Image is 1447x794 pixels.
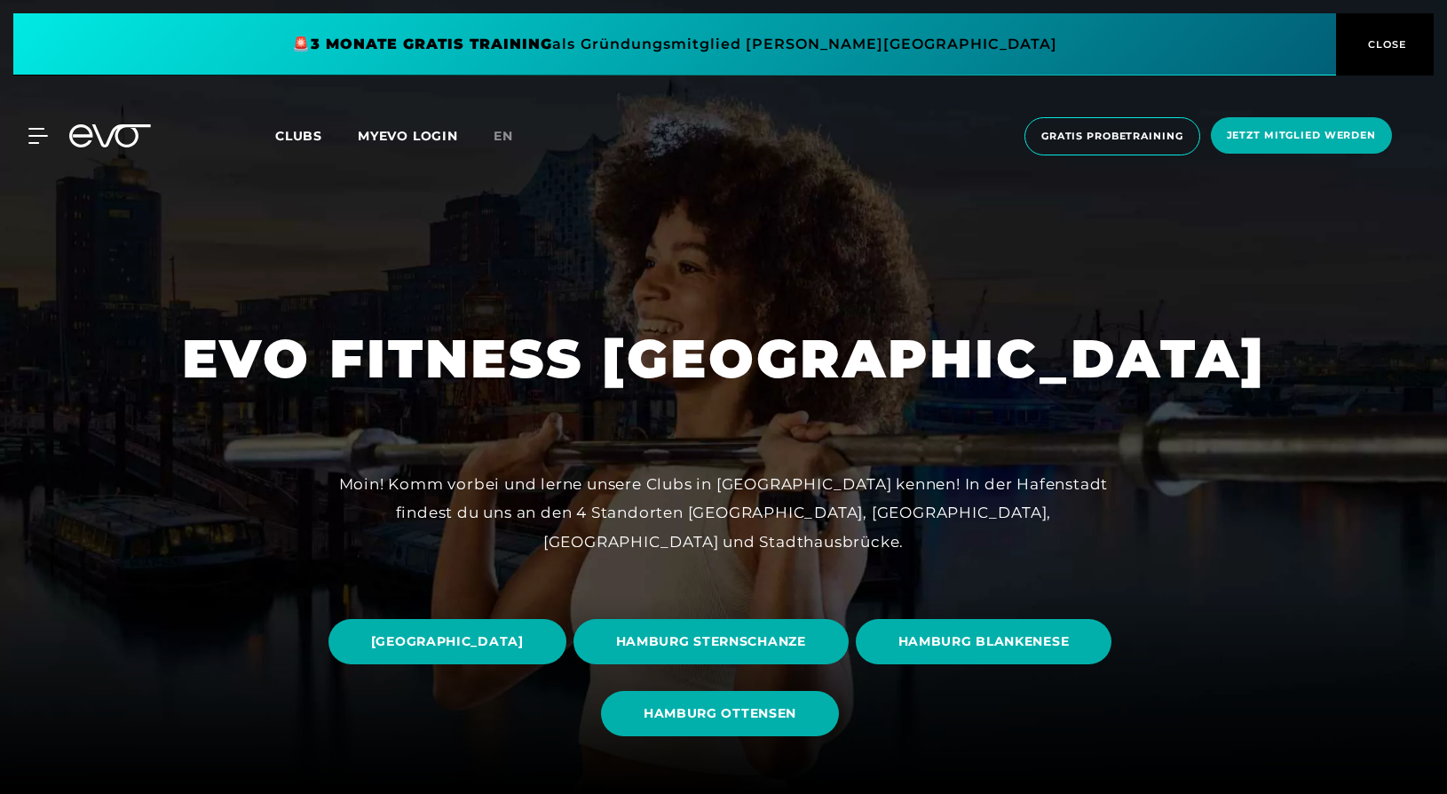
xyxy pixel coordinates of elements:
a: Jetzt Mitglied werden [1206,117,1397,155]
span: en [494,128,513,144]
button: CLOSE [1336,13,1434,75]
a: en [494,126,534,147]
span: CLOSE [1364,36,1407,52]
div: Moin! Komm vorbei und lerne unsere Clubs in [GEOGRAPHIC_DATA] kennen! In der Hafenstadt findest d... [324,470,1123,556]
a: HAMBURG STERNSCHANZE [573,606,856,678]
span: HAMBURG OTTENSEN [644,704,796,723]
a: HAMBURG OTTENSEN [601,678,846,750]
a: MYEVO LOGIN [358,128,458,144]
span: HAMBURG STERNSCHANZE [616,632,806,651]
h1: EVO FITNESS [GEOGRAPHIC_DATA] [182,324,1266,393]
span: HAMBURG BLANKENESE [898,632,1070,651]
a: [GEOGRAPHIC_DATA] [328,606,573,678]
a: Gratis Probetraining [1019,117,1206,155]
a: HAMBURG BLANKENESE [856,606,1119,678]
a: Clubs [275,127,358,144]
span: [GEOGRAPHIC_DATA] [371,632,524,651]
span: Gratis Probetraining [1041,129,1183,144]
span: Clubs [275,128,322,144]
span: Jetzt Mitglied werden [1227,128,1376,143]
